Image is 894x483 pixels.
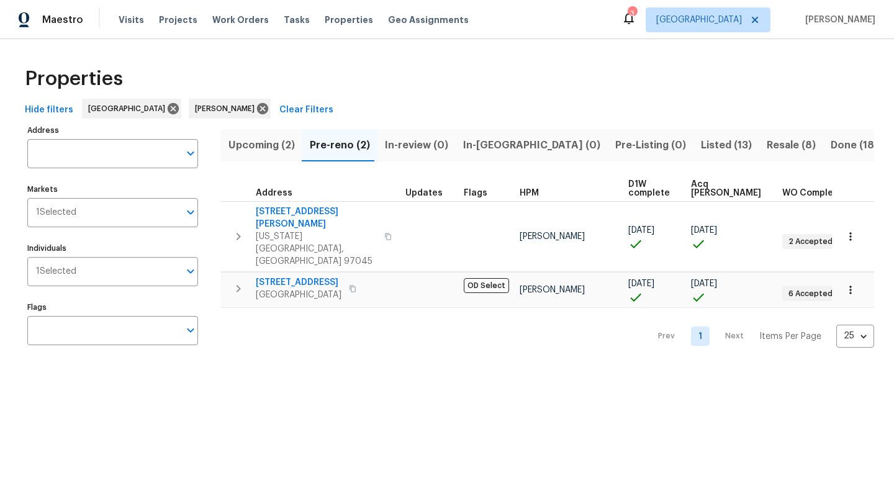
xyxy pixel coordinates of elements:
span: In-review (0) [385,137,448,154]
span: OD Select [464,278,509,293]
div: [GEOGRAPHIC_DATA] [82,99,181,119]
p: Items Per Page [759,330,821,343]
span: HPM [520,189,539,197]
span: Updates [405,189,443,197]
span: 6 Accepted [783,289,838,299]
a: Goto page 1 [691,327,710,346]
span: WO Completion [782,189,851,197]
span: [DATE] [691,226,717,235]
span: In-[GEOGRAPHIC_DATA] (0) [463,137,600,154]
span: Pre-reno (2) [310,137,370,154]
span: [PERSON_NAME] [195,102,260,115]
span: Clear Filters [279,102,333,118]
span: [DATE] [628,279,654,288]
span: Address [256,189,292,197]
span: [STREET_ADDRESS] [256,276,341,289]
span: Done (180) [831,137,885,154]
span: Properties [325,14,373,26]
span: [STREET_ADDRESS][PERSON_NAME] [256,205,377,230]
span: [PERSON_NAME] [520,286,585,294]
span: [GEOGRAPHIC_DATA] [256,289,341,301]
span: Hide filters [25,102,73,118]
label: Markets [27,186,198,193]
label: Flags [27,304,198,311]
span: Projects [159,14,197,26]
span: Flags [464,189,487,197]
span: Tasks [284,16,310,24]
span: Work Orders [212,14,269,26]
span: [GEOGRAPHIC_DATA] [656,14,742,26]
span: [GEOGRAPHIC_DATA] [88,102,170,115]
span: [DATE] [628,226,654,235]
span: Upcoming (2) [228,137,295,154]
span: Geo Assignments [388,14,469,26]
span: 1 Selected [36,207,76,218]
span: [PERSON_NAME] [520,232,585,241]
span: 2 Accepted [783,237,838,247]
span: Acq [PERSON_NAME] [691,180,761,197]
div: 25 [836,320,874,352]
div: 3 [628,7,636,20]
button: Open [182,322,199,339]
div: [PERSON_NAME] [189,99,271,119]
button: Open [182,263,199,280]
span: D1W complete [628,180,670,197]
span: 1 Selected [36,266,76,277]
span: Listed (13) [701,137,752,154]
button: Open [182,204,199,221]
button: Clear Filters [274,99,338,122]
button: Open [182,145,199,162]
span: [DATE] [691,279,717,288]
label: Individuals [27,245,198,252]
label: Address [27,127,198,134]
span: Resale (8) [767,137,816,154]
span: [US_STATE][GEOGRAPHIC_DATA], [GEOGRAPHIC_DATA] 97045 [256,230,377,268]
span: Maestro [42,14,83,26]
span: Visits [119,14,144,26]
span: Pre-Listing (0) [615,137,686,154]
span: [PERSON_NAME] [800,14,875,26]
span: Properties [25,73,123,85]
nav: Pagination Navigation [646,315,874,358]
button: Hide filters [20,99,78,122]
